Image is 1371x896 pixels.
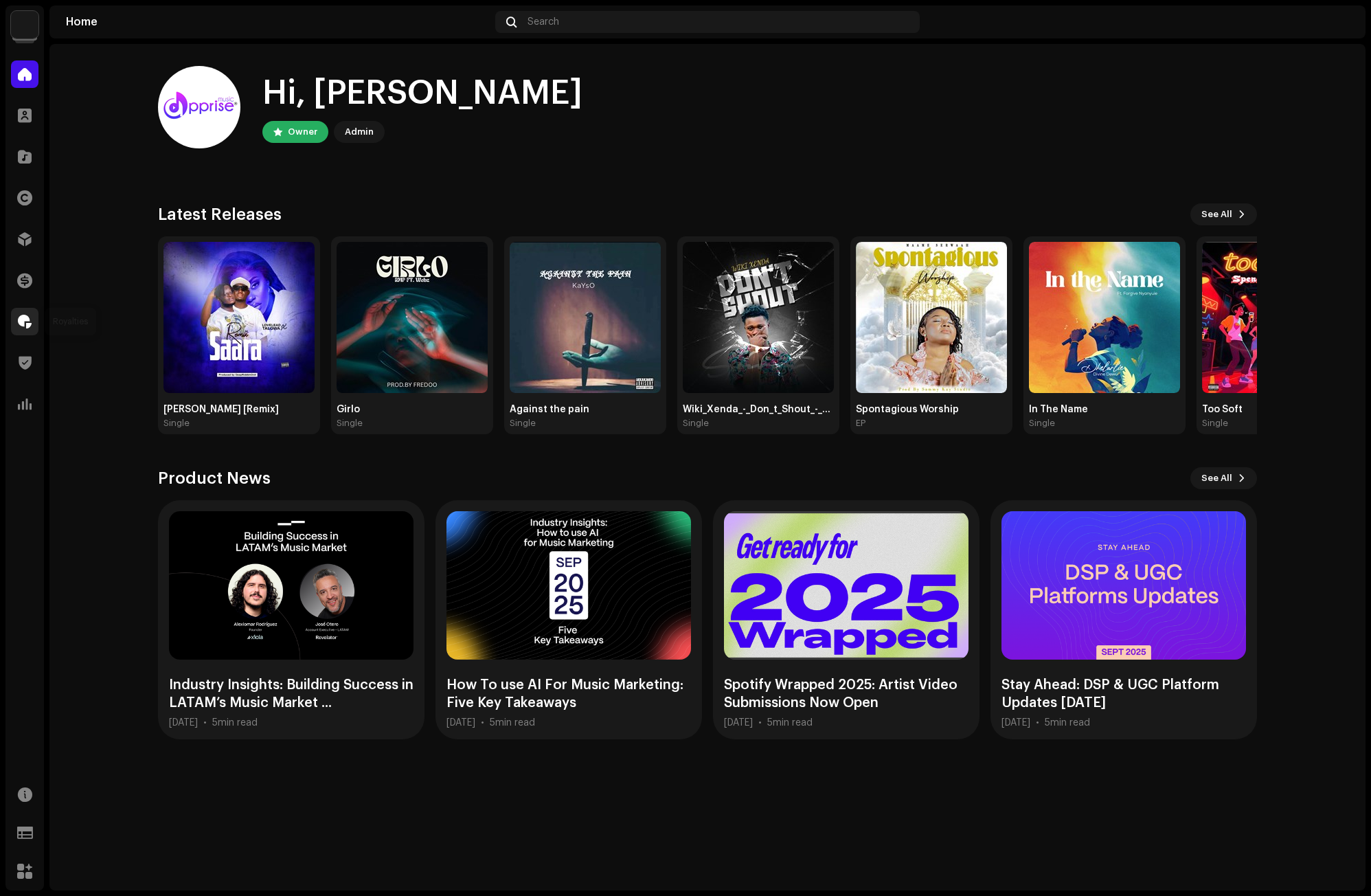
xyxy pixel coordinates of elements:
img: 1c16f3de-5afb-4452-805d-3f3454e20b1b [11,11,38,38]
div: Admin [345,124,374,140]
div: 5 [212,717,258,728]
span: See All [1201,201,1232,228]
div: • [1036,717,1039,728]
div: • [203,717,207,728]
div: • [481,717,484,728]
div: Single [1202,418,1228,429]
div: Spontagious Worship [856,404,1007,415]
div: 5 [490,717,535,728]
div: 5 [1045,717,1090,728]
span: See All [1201,464,1232,492]
div: Owner [288,124,317,140]
img: 5a0a936b-7e0d-47a4-b27f-abdc9a83c0dc [337,242,488,393]
div: Single [337,418,363,429]
span: Search [528,16,559,27]
div: Wiki_Xenda_-_Don_t_Shout_-_Mix_By_BlessBeatz.wav [683,404,834,415]
div: Spotify Wrapped 2025: Artist Video Submissions Now Open [724,676,968,712]
img: c063c506-f81a-4426-8b1a-52d1ae0e0d0d [1029,242,1180,393]
img: da9aa281-f2b9-441d-acab-b1221056f786 [510,242,661,393]
div: 5 [767,717,813,728]
img: 36b628b2-eb85-4a84-a46b-fc122f65a3aa [1202,242,1353,393]
div: [DATE] [169,717,198,728]
div: Hi, [PERSON_NAME] [262,71,582,115]
div: Girlo [337,404,488,415]
div: Industry Insights: Building Success in LATAM’s Music Market ... [169,676,413,712]
span: min read [773,718,813,728]
img: 2957b314-bdd6-4a95-b61e-cff0e5e8cfbf [856,242,1007,393]
div: [DATE] [446,717,475,728]
div: [DATE] [724,717,753,728]
div: [DATE] [1001,717,1030,728]
h3: Product News [158,467,271,489]
img: 94355213-6620-4dec-931c-2264d4e76804 [158,66,240,148]
span: min read [1050,718,1090,728]
div: Too Soft [1202,404,1353,415]
img: e6e3ab9f-e59d-4091-9825-85bf6aac3e12 [683,242,834,393]
button: See All [1190,467,1257,489]
div: How To use AI For Music Marketing: Five Key Takeaways [446,676,691,712]
div: [PERSON_NAME] [Remix] [163,404,315,415]
button: See All [1190,203,1257,225]
div: Against the pain [510,404,661,415]
span: min read [495,718,535,728]
span: min read [218,718,258,728]
div: • [758,717,762,728]
div: Single [683,418,709,429]
div: Stay Ahead: DSP & UGC Platform Updates [DATE] [1001,676,1246,712]
div: Home [66,16,490,27]
div: EP [856,418,865,429]
img: cdf2a766-e2f9-46bd-bb6b-9905fc430ede [163,242,315,393]
div: Single [510,418,536,429]
div: Single [1029,418,1055,429]
img: 94355213-6620-4dec-931c-2264d4e76804 [1327,11,1349,33]
div: Single [163,418,190,429]
div: In The Name [1029,404,1180,415]
h3: Latest Releases [158,203,282,225]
